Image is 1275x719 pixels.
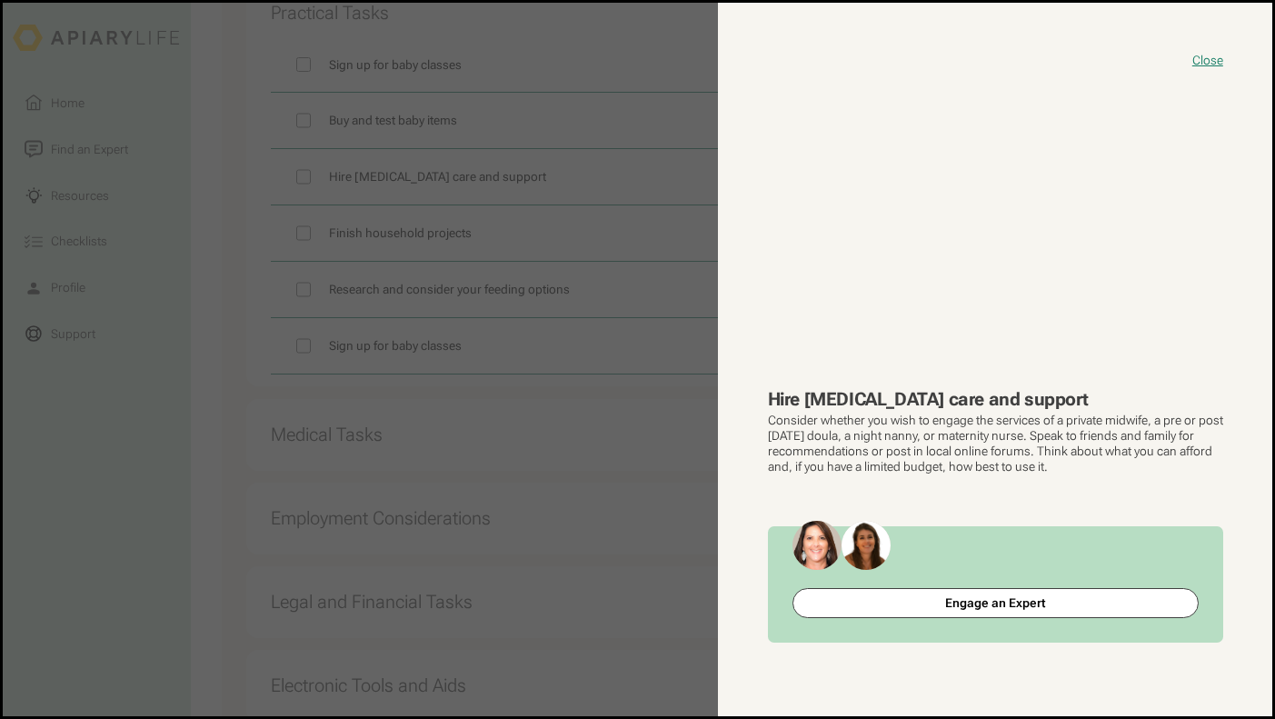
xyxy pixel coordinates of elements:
[1192,52,1223,69] button: close modal
[3,3,1272,716] button: close modal
[768,413,1223,474] p: Consider whether you wish to engage the services of a private midwife, a pre or post [DATE] doula...
[792,588,1199,617] a: Engage an Expert
[768,385,1223,413] h3: Hire [MEDICAL_DATA] care and support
